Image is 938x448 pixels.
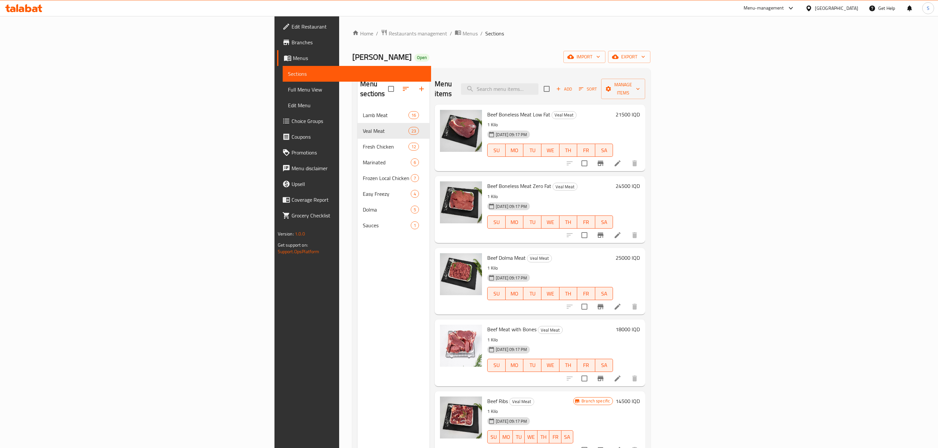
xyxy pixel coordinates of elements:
span: Edit Restaurant [292,23,426,31]
div: Easy Freezy4 [358,186,429,202]
a: Edit Restaurant [277,19,431,34]
span: export [613,53,645,61]
p: 1 Kilo [487,336,613,344]
span: Promotions [292,149,426,156]
span: Grocery Checklist [292,212,426,219]
div: Marinated6 [358,154,429,170]
a: Menus [455,29,478,38]
h2: Menu items [435,79,453,99]
span: 23 [409,128,419,134]
button: MO [506,215,524,229]
span: Select section [540,82,554,96]
span: Edit Menu [288,101,426,109]
span: S [927,5,929,12]
button: delete [627,299,643,315]
a: Edit menu item [614,231,622,239]
button: FR [577,215,595,229]
button: TU [523,215,541,229]
span: MO [508,146,521,155]
span: [DATE] 09:17 PM [493,346,530,353]
div: items [408,127,419,135]
div: items [411,221,419,229]
button: WE [541,359,559,372]
p: 1 Kilo [487,407,573,416]
span: SU [490,217,503,227]
button: TU [513,430,525,443]
button: SU [487,359,506,372]
button: MO [506,359,524,372]
button: Add section [414,81,429,97]
div: items [411,190,419,198]
button: TH [537,430,549,443]
span: FR [580,289,593,298]
span: 6 [411,159,419,166]
h6: 25000 IQD [616,253,640,262]
span: Coverage Report [292,196,426,204]
h6: 14500 IQD [616,397,640,406]
span: WE [544,289,557,298]
button: SA [595,287,613,300]
span: Marinated [363,158,411,166]
span: SU [490,289,503,298]
button: FR [577,359,595,372]
span: Menus [293,54,426,62]
a: Choice Groups [277,113,431,129]
span: Sort [579,85,597,93]
button: WE [541,144,559,157]
button: FR [577,287,595,300]
a: Sections [283,66,431,82]
button: Branch-specific-item [593,371,608,386]
button: SA [561,430,573,443]
span: Manage items [606,81,640,97]
img: Beef Ribs [440,397,482,438]
button: Branch-specific-item [593,227,608,243]
span: Select to update [578,300,591,314]
div: Sauces1 [358,217,429,233]
button: delete [627,227,643,243]
button: WE [541,215,559,229]
span: TU [526,360,539,370]
button: import [563,51,605,63]
div: Veal Meat [527,255,552,262]
span: 5 [411,207,419,213]
img: Beef Boneless Meat Low Fat [440,110,482,152]
span: Veal Meat [538,326,562,334]
span: [DATE] 09:17 PM [493,418,530,424]
span: Dolma [363,206,411,214]
span: Choice Groups [292,117,426,125]
li: / [480,30,483,37]
nav: breadcrumb [352,29,650,38]
span: 1.0.0 [295,230,305,238]
span: TU [526,146,539,155]
span: Add [555,85,573,93]
span: SA [598,360,611,370]
button: WE [525,430,537,443]
span: SA [598,217,611,227]
span: 1 [411,222,419,229]
span: Sort items [575,84,601,94]
div: items [408,111,419,119]
span: Veal Meat [510,398,534,405]
a: Promotions [277,145,431,160]
span: import [569,53,600,61]
span: WE [544,360,557,370]
span: MO [508,289,521,298]
a: Support.OpsPlatform [278,247,319,256]
span: Fresh Chicken [363,143,408,151]
button: TU [523,144,541,157]
span: TH [540,432,547,442]
a: Branches [277,34,431,50]
span: Veal Meat [363,127,408,135]
button: SU [487,144,506,157]
span: SA [598,289,611,298]
span: Select to update [578,228,591,242]
a: Edit Menu [283,97,431,113]
li: / [450,30,452,37]
button: TH [559,215,578,229]
span: TH [562,146,575,155]
span: [DATE] 09:17 PM [493,203,530,210]
img: Beef Boneless Meat Zero Fat [440,181,482,223]
span: Veal Meat [527,255,552,262]
span: 4 [411,191,419,197]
